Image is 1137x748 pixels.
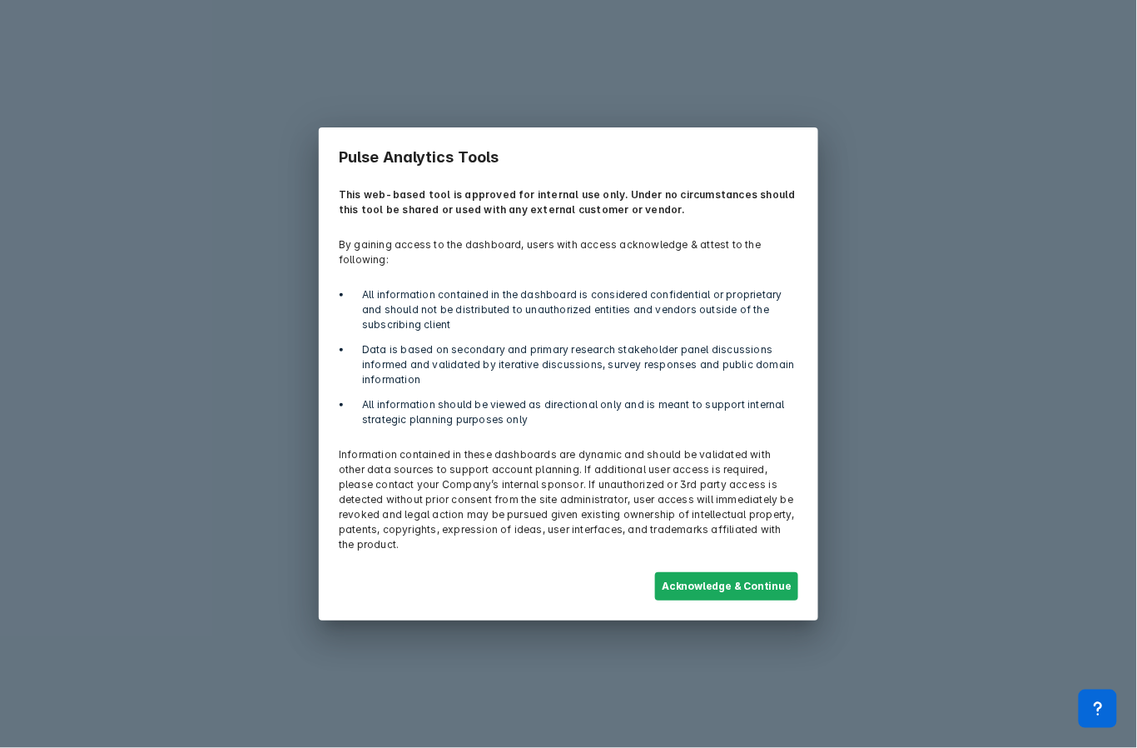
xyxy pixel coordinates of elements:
[352,342,798,387] li: Data is based on secondary and primary research stakeholder panel discussions informed and valida...
[329,227,808,277] p: By gaining access to the dashboard, users with access acknowledge & attest to the following:
[329,137,808,177] h3: Pulse Analytics Tools
[352,397,798,427] li: All information should be viewed as directional only and is meant to support internal strategic p...
[655,572,798,601] button: Acknowledge & Continue
[329,177,808,227] p: This web-based tool is approved for internal use only. Under no circumstances should this tool be...
[329,437,808,562] p: Information contained in these dashboards are dynamic and should be validated with other data sou...
[352,287,798,332] li: All information contained in the dashboard is considered confidential or proprietary and should n...
[1079,690,1117,728] div: Contact Support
